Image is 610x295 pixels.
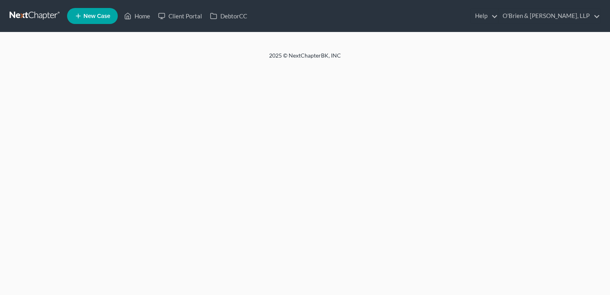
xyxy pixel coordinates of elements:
a: DebtorCC [206,9,251,23]
a: Help [471,9,498,23]
div: 2025 © NextChapterBK, INC [77,52,533,66]
new-legal-case-button: New Case [67,8,118,24]
a: Home [120,9,154,23]
a: O'Brien & [PERSON_NAME], LLP [499,9,600,23]
a: Client Portal [154,9,206,23]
